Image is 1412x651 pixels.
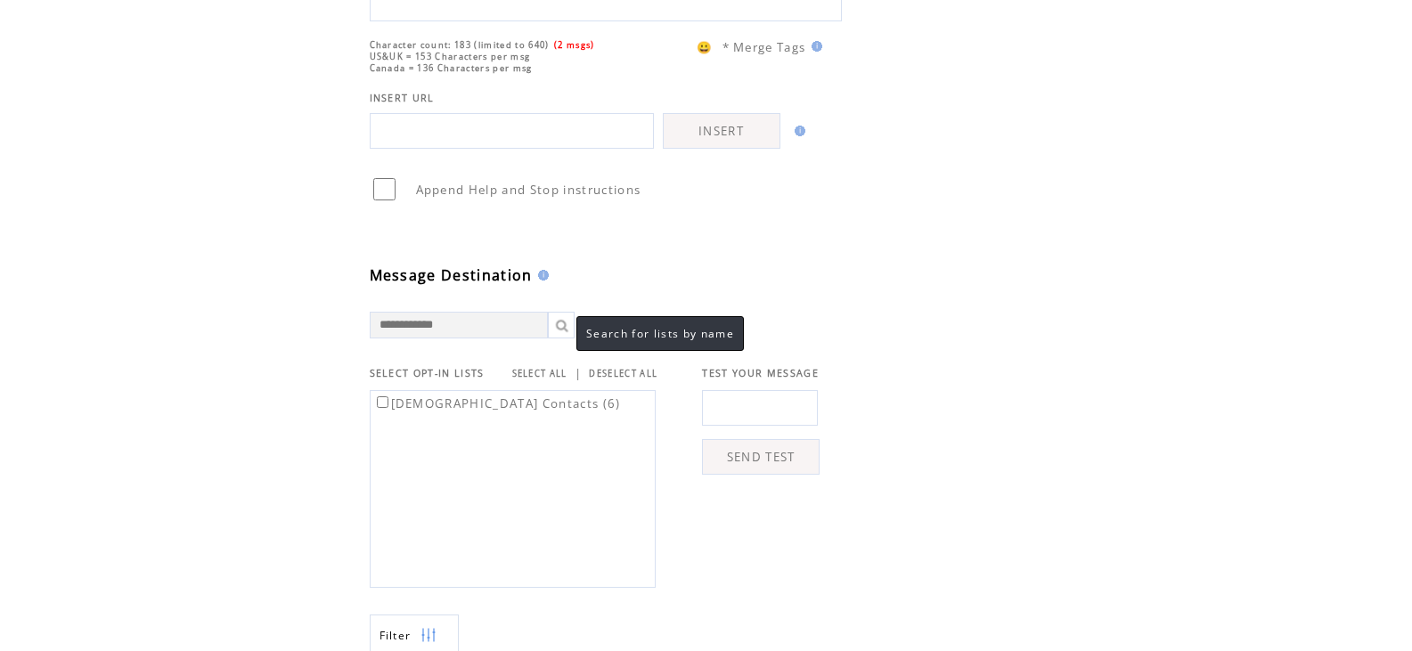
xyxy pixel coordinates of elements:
[663,113,780,149] a: INSERT
[380,628,412,643] span: Show filters
[370,62,533,74] span: Canada = 136 Characters per msg
[370,92,435,104] span: INSERT URL
[575,365,582,381] span: |
[586,326,734,341] span: Search for lists by name
[512,368,567,379] a: SELECT ALL
[370,265,533,285] span: Message Destination
[373,395,621,411] label: [DEMOGRAPHIC_DATA] Contacts (6)
[589,368,657,379] a: DESELECT ALL
[370,51,531,62] span: US&UK = 153 Characters per msg
[722,39,806,55] span: * Merge Tags
[789,126,805,136] img: help.gif
[533,270,549,281] img: help.gif
[697,39,713,55] span: 😀
[702,439,820,475] a: SEND TEST
[702,367,819,379] span: TEST YOUR MESSAGE
[370,367,485,379] span: SELECT OPT-IN LISTS
[806,41,822,52] img: help.gif
[554,39,595,51] span: (2 msgs)
[416,182,641,198] span: Append Help and Stop instructions
[377,396,388,408] input: [DEMOGRAPHIC_DATA] Contacts (6)
[370,39,550,51] span: Character count: 183 (limited to 640)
